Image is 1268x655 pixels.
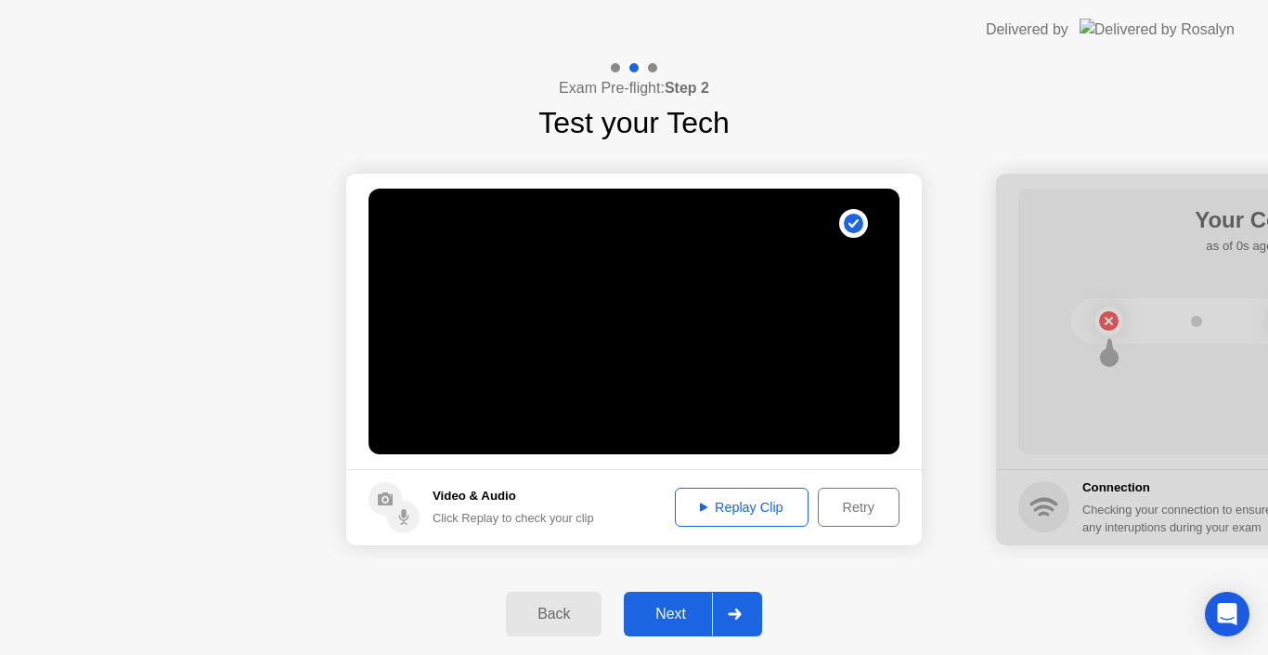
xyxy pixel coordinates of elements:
img: Delivered by Rosalyn [1080,19,1235,40]
div: Click Replay to check your clip [433,509,594,527]
div: Back [511,606,596,622]
div: Next [629,606,712,622]
button: Replay Clip [675,488,809,527]
div: . . . [694,209,717,231]
div: ! [681,209,704,231]
h4: Exam Pre-flight: [559,77,709,99]
div: Replay Clip [681,500,802,515]
div: Retry [824,500,893,515]
div: Open Intercom Messenger [1205,592,1249,636]
h5: Video & Audio [433,487,594,505]
b: Step 2 [665,80,709,96]
div: Delivered by [986,19,1068,41]
h1: Test your Tech [538,100,730,145]
button: Back [506,592,602,636]
button: Next [624,592,762,636]
button: Retry [818,488,899,527]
